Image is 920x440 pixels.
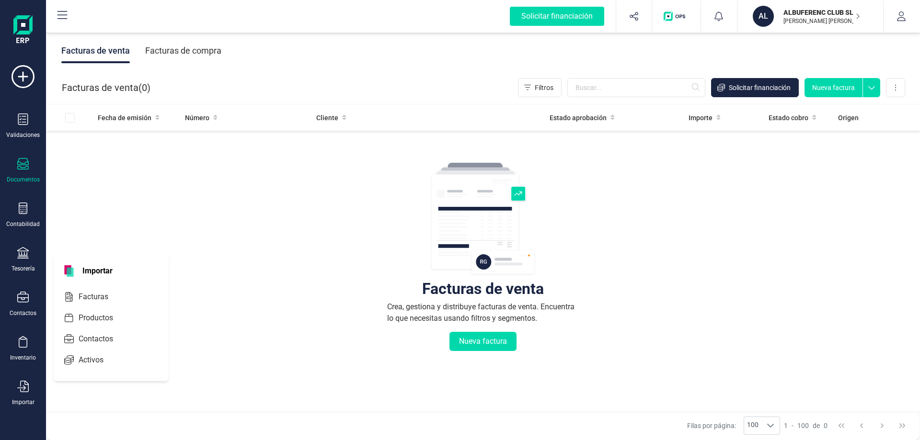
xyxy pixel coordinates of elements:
span: Solicitar financiación [729,83,791,92]
span: Estado aprobación [550,113,607,123]
div: Documentos [7,176,40,183]
button: Solicitar financiación [711,78,799,97]
div: Inventario [10,354,36,361]
button: Nueva factura [805,78,862,97]
button: Previous Page [852,417,871,435]
span: 0 [142,81,147,94]
span: Activos [75,354,121,366]
div: Contactos [10,309,36,317]
div: Filas por página: [687,417,780,435]
div: Tesorería [11,265,35,272]
span: Importe [689,113,713,123]
span: Productos [75,312,130,324]
button: Logo de OPS [658,1,695,32]
span: 1 [784,421,788,430]
button: First Page [832,417,851,435]
span: Filtros [535,83,553,92]
div: Facturas de compra [145,38,221,63]
div: Facturas de venta [422,284,544,293]
button: Next Page [873,417,891,435]
input: Buscar... [567,78,705,97]
span: 0 [824,421,828,430]
img: Logo Finanedi [13,15,33,46]
button: Solicitar financiación [498,1,616,32]
span: Estado cobro [769,113,808,123]
div: - [784,421,828,430]
div: Solicitar financiación [510,7,604,26]
div: AL [753,6,774,27]
img: img-empty-table.svg [430,161,536,276]
span: Origen [838,113,859,123]
span: de [813,421,820,430]
div: Validaciones [6,131,40,139]
img: Logo de OPS [664,11,689,21]
span: Importar [77,265,118,277]
p: [PERSON_NAME] [PERSON_NAME] [783,17,860,25]
span: 100 [744,417,761,434]
div: Facturas de venta ( ) [62,78,150,97]
button: ALALBUFERENC CLUB SL.[PERSON_NAME] [PERSON_NAME] [749,1,872,32]
button: Filtros [518,78,562,97]
span: 100 [797,421,809,430]
span: Cliente [316,113,338,123]
div: Crea, gestiona y distribuye facturas de venta. Encuentra lo que necesitas usando filtros y segmen... [387,301,579,324]
span: Facturas [75,291,126,303]
button: Last Page [893,417,911,435]
span: Fecha de emisión [98,113,151,123]
span: Número [185,113,209,123]
p: ALBUFERENC CLUB SL. [783,8,860,17]
div: Contabilidad [6,220,40,228]
span: Contactos [75,333,130,345]
div: Facturas de venta [61,38,130,63]
div: Importar [12,398,34,406]
button: Nueva factura [449,332,517,351]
